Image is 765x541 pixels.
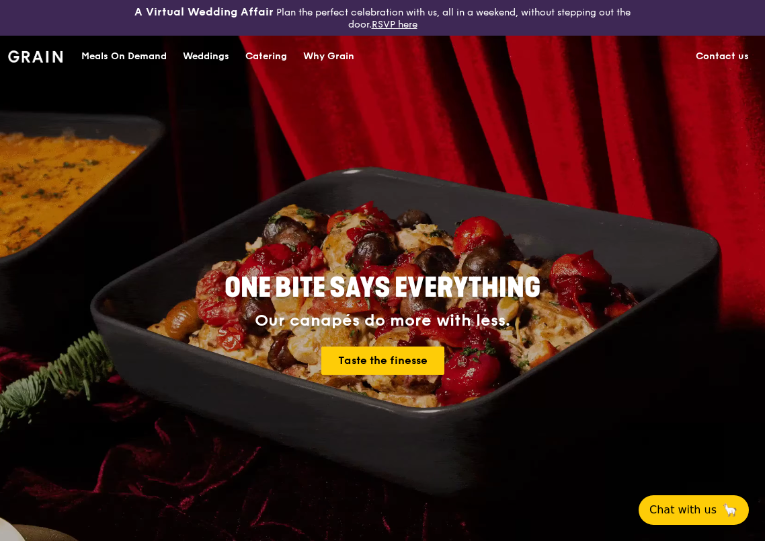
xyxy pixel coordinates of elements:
[8,35,63,75] a: GrainGrain
[8,50,63,63] img: Grain
[321,347,444,375] a: Taste the finesse
[245,36,287,77] div: Catering
[225,272,540,304] span: ONE BITE SAYS EVERYTHING
[303,36,354,77] div: Why Grain
[639,495,749,525] button: Chat with us🦙
[183,36,229,77] div: Weddings
[649,502,717,518] span: Chat with us
[688,36,757,77] a: Contact us
[237,36,295,77] a: Catering
[295,36,362,77] a: Why Grain
[134,5,274,19] h3: A Virtual Wedding Affair
[81,36,167,77] div: Meals On Demand
[128,5,638,30] div: Plan the perfect celebration with us, all in a weekend, without stepping out the door.
[372,19,417,30] a: RSVP here
[722,502,738,518] span: 🦙
[175,36,237,77] a: Weddings
[140,312,625,330] div: Our canapés do more with less.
